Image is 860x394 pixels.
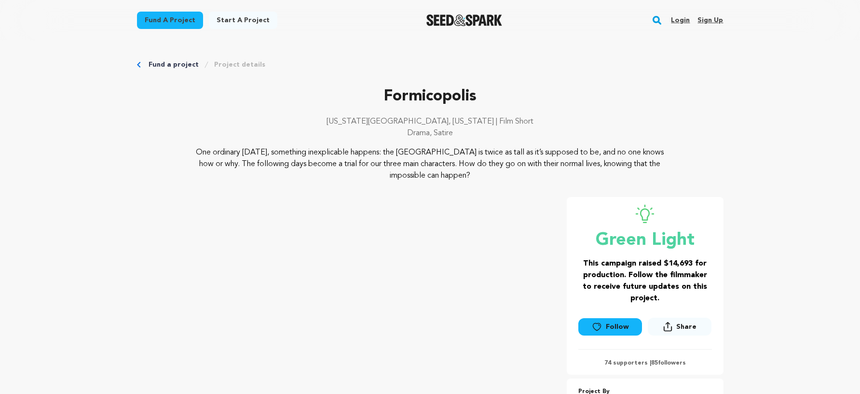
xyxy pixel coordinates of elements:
p: One ordinary [DATE], something inexplicable happens: the [GEOGRAPHIC_DATA] is twice as tall as it... [195,147,665,182]
h3: This campaign raised $14,693 for production. Follow the filmmaker to receive future updates on th... [578,258,712,304]
span: 85 [651,360,658,366]
a: Fund a project [137,12,203,29]
span: Share [676,322,696,332]
p: Green Light [578,231,712,250]
p: [US_STATE][GEOGRAPHIC_DATA], [US_STATE] | Film Short [137,116,723,127]
p: 74 supporters | followers [578,359,712,367]
a: Follow [578,318,642,336]
p: Formicopolis [137,85,723,108]
a: Sign up [697,13,723,28]
img: Seed&Spark Logo Dark Mode [426,14,502,26]
p: Drama, Satire [137,127,723,139]
a: Seed&Spark Homepage [426,14,502,26]
a: Start a project [209,12,277,29]
span: Share [648,318,711,339]
button: Share [648,318,711,336]
a: Fund a project [149,60,199,70]
a: Login [671,13,690,28]
div: Breadcrumb [137,60,723,70]
a: Project details [214,60,265,70]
